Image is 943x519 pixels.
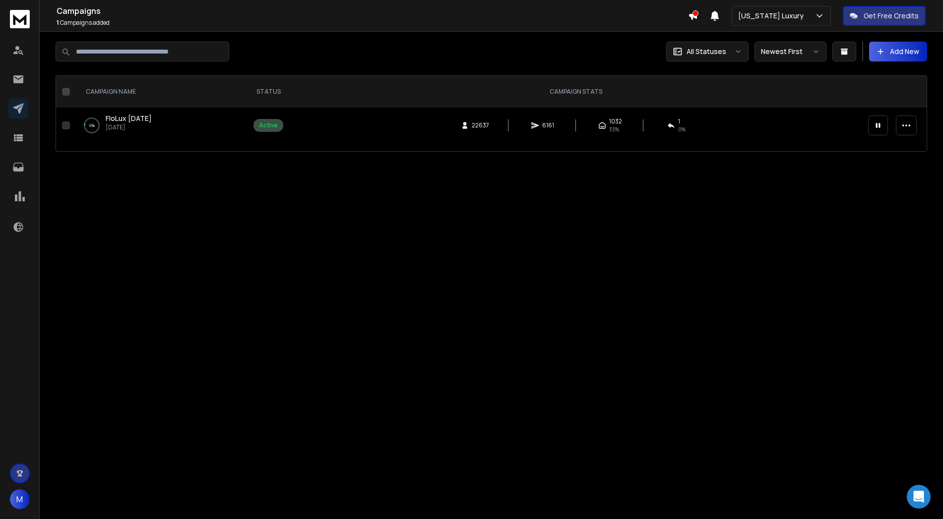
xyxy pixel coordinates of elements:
div: Active [259,121,278,129]
p: [US_STATE] Luxury [738,11,808,21]
h1: Campaigns [57,5,688,17]
p: All Statuses [687,47,726,57]
button: M [10,489,30,509]
span: 1 [57,18,59,27]
p: 4 % [89,120,95,130]
span: 1 [678,117,680,125]
img: logo [10,10,30,28]
span: 1032 [609,117,622,125]
th: CAMPAIGN NAME [74,76,248,108]
td: 4%FloLux [DATE][DATE] [74,108,248,143]
button: Newest First [754,42,826,61]
button: Get Free Credits [843,6,926,26]
th: STATUS [248,76,289,108]
a: FloLux [DATE] [106,114,152,123]
p: Get Free Credits [864,11,919,21]
p: Campaigns added [57,19,688,27]
button: Add New [869,42,927,61]
span: 33 % [609,125,619,133]
span: 0 % [678,125,686,133]
span: 6161 [542,121,554,129]
span: 22637 [472,121,489,129]
p: [DATE] [106,123,152,131]
div: Open Intercom Messenger [907,485,931,509]
th: CAMPAIGN STATS [289,76,862,108]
